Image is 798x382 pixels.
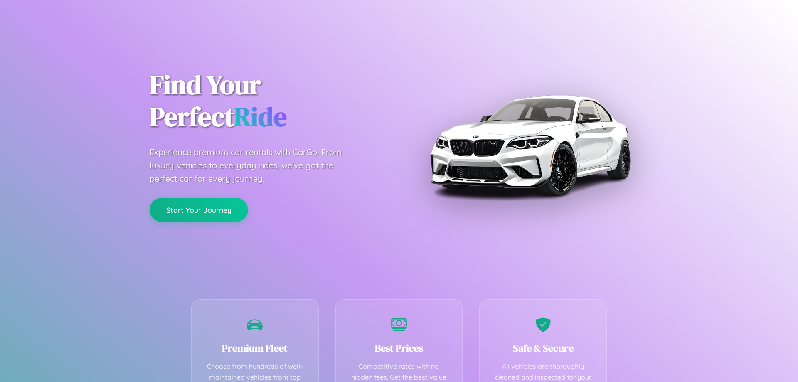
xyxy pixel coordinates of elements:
[426,42,634,249] img: Premium BMW car rental vehicle
[150,69,387,133] h1: Find Your Perfect
[492,341,594,355] h3: Safe & Secure
[234,99,287,135] span: Ride
[348,341,450,355] h3: Best Prices
[150,198,248,222] button: Start Your Journey
[204,341,306,355] h3: Premium Fleet
[150,145,357,185] p: Experience premium car rentals with CarGo. From luxury vehicles to everyday rides, we've got the ...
